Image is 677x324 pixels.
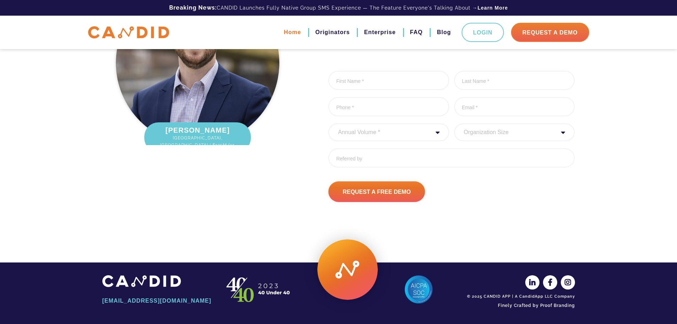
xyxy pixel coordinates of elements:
div: © 2025 CANDID APP | A CandidApp LLC Company [465,294,575,299]
a: Finely Crafted by Proof Branding [465,299,575,312]
a: Blog [437,26,451,38]
a: Request A Demo [511,23,589,42]
img: AICPA SOC 2 [404,275,433,304]
a: Enterprise [364,26,396,38]
input: Email * [454,97,575,116]
input: Referred by [328,148,575,168]
img: CANDID APP [102,275,181,287]
a: Learn More [478,4,508,11]
a: FAQ [410,26,423,38]
div: [PERSON_NAME] [144,122,251,152]
input: Request A Free Demo [328,181,425,202]
img: CANDID APP [88,26,169,39]
input: Last Name * [454,71,575,90]
span: [GEOGRAPHIC_DATA], [GEOGRAPHIC_DATA] | $125M/yr. [151,134,244,149]
img: CANDID APP [223,275,294,304]
a: Home [284,26,301,38]
a: [EMAIL_ADDRESS][DOMAIN_NAME] [102,295,213,307]
a: Originators [315,26,350,38]
a: Login [462,23,504,42]
b: Breaking News: [169,4,217,11]
input: First Name * [328,71,449,90]
input: Phone * [328,97,449,116]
